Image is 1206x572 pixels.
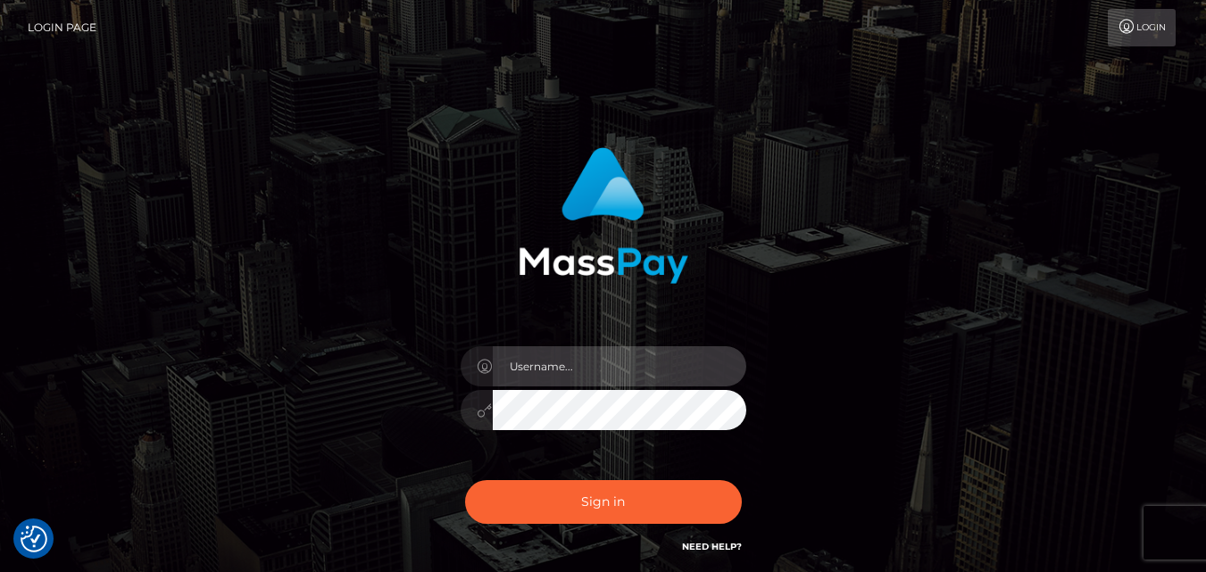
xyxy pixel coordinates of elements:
[21,526,47,552] button: Consent Preferences
[519,147,688,284] img: MassPay Login
[28,9,96,46] a: Login Page
[21,526,47,552] img: Revisit consent button
[682,541,742,552] a: Need Help?
[465,480,742,524] button: Sign in
[493,346,746,386] input: Username...
[1108,9,1176,46] a: Login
